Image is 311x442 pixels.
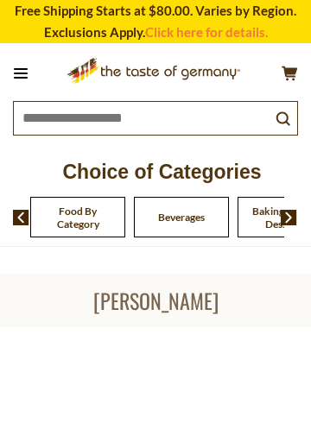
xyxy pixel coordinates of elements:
img: next arrow [281,210,297,225]
a: Food By Category [40,205,116,230]
img: previous arrow [13,210,29,225]
a: Click here for details. [145,24,268,40]
a: Beverages [158,211,205,224]
p: Choice of Categories [13,155,311,188]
